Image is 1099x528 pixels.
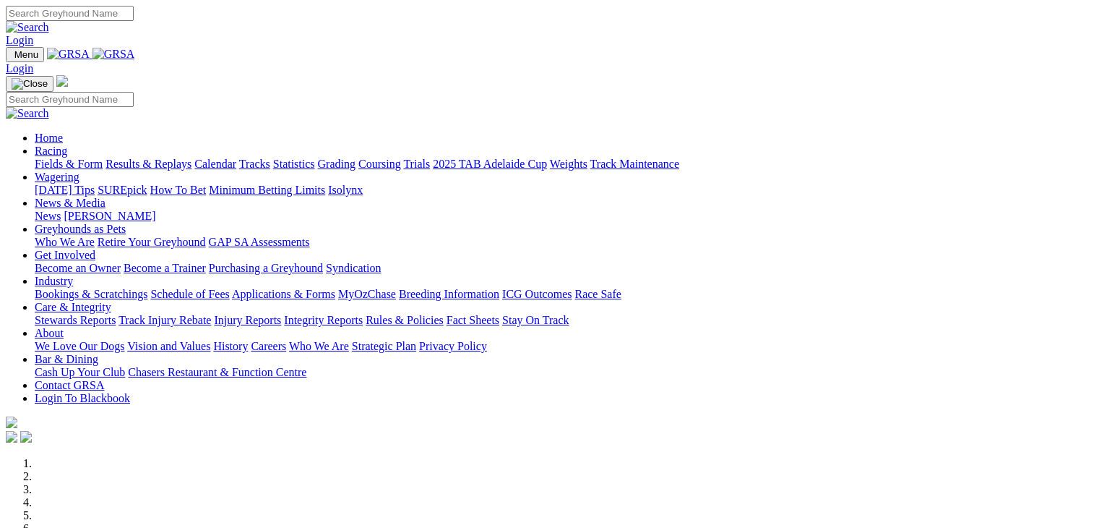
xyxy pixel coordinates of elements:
[35,132,63,144] a: Home
[124,262,206,274] a: Become a Trainer
[213,340,248,352] a: History
[6,6,134,21] input: Search
[35,249,95,261] a: Get Involved
[35,314,116,326] a: Stewards Reports
[35,262,121,274] a: Become an Owner
[318,158,355,170] a: Grading
[35,301,111,313] a: Care & Integrity
[20,431,32,443] img: twitter.svg
[35,327,64,339] a: About
[12,78,48,90] img: Close
[35,158,103,170] a: Fields & Form
[35,353,98,365] a: Bar & Dining
[399,288,499,300] a: Breeding Information
[433,158,547,170] a: 2025 TAB Adelaide Cup
[209,184,325,196] a: Minimum Betting Limits
[35,210,1093,223] div: News & Media
[35,340,124,352] a: We Love Our Dogs
[232,288,335,300] a: Applications & Forms
[35,171,79,183] a: Wagering
[6,76,53,92] button: Toggle navigation
[214,314,281,326] a: Injury Reports
[6,21,49,34] img: Search
[6,34,33,46] a: Login
[574,288,621,300] a: Race Safe
[14,49,38,60] span: Menu
[289,340,349,352] a: Who We Are
[35,288,1093,301] div: Industry
[35,275,73,287] a: Industry
[352,340,416,352] a: Strategic Plan
[6,107,49,120] img: Search
[35,236,95,248] a: Who We Are
[239,158,270,170] a: Tracks
[35,197,105,209] a: News & Media
[502,288,572,300] a: ICG Outcomes
[98,184,147,196] a: SUREpick
[590,158,679,170] a: Track Maintenance
[35,314,1093,327] div: Care & Integrity
[35,340,1093,353] div: About
[209,262,323,274] a: Purchasing a Greyhound
[127,340,210,352] a: Vision and Values
[284,314,363,326] a: Integrity Reports
[56,75,68,87] img: logo-grsa-white.png
[35,392,130,404] a: Login To Blackbook
[358,158,401,170] a: Coursing
[35,366,125,378] a: Cash Up Your Club
[35,184,1093,197] div: Wagering
[6,417,17,428] img: logo-grsa-white.png
[326,262,381,274] a: Syndication
[403,158,430,170] a: Trials
[6,431,17,443] img: facebook.svg
[338,288,396,300] a: MyOzChase
[105,158,191,170] a: Results & Replays
[447,314,499,326] a: Fact Sheets
[92,48,135,61] img: GRSA
[35,184,95,196] a: [DATE] Tips
[35,145,67,157] a: Racing
[35,223,126,235] a: Greyhounds as Pets
[550,158,587,170] a: Weights
[35,210,61,222] a: News
[98,236,206,248] a: Retire Your Greyhound
[366,314,444,326] a: Rules & Policies
[128,366,306,378] a: Chasers Restaurant & Function Centre
[118,314,211,326] a: Track Injury Rebate
[6,47,44,62] button: Toggle navigation
[35,236,1093,249] div: Greyhounds as Pets
[6,62,33,74] a: Login
[209,236,310,248] a: GAP SA Assessments
[35,262,1093,275] div: Get Involved
[35,379,104,391] a: Contact GRSA
[328,184,363,196] a: Isolynx
[419,340,487,352] a: Privacy Policy
[47,48,90,61] img: GRSA
[150,184,207,196] a: How To Bet
[273,158,315,170] a: Statistics
[150,288,229,300] a: Schedule of Fees
[35,158,1093,171] div: Racing
[251,340,286,352] a: Careers
[502,314,569,326] a: Stay On Track
[35,366,1093,379] div: Bar & Dining
[35,288,147,300] a: Bookings & Scratchings
[6,92,134,107] input: Search
[194,158,236,170] a: Calendar
[64,210,155,222] a: [PERSON_NAME]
